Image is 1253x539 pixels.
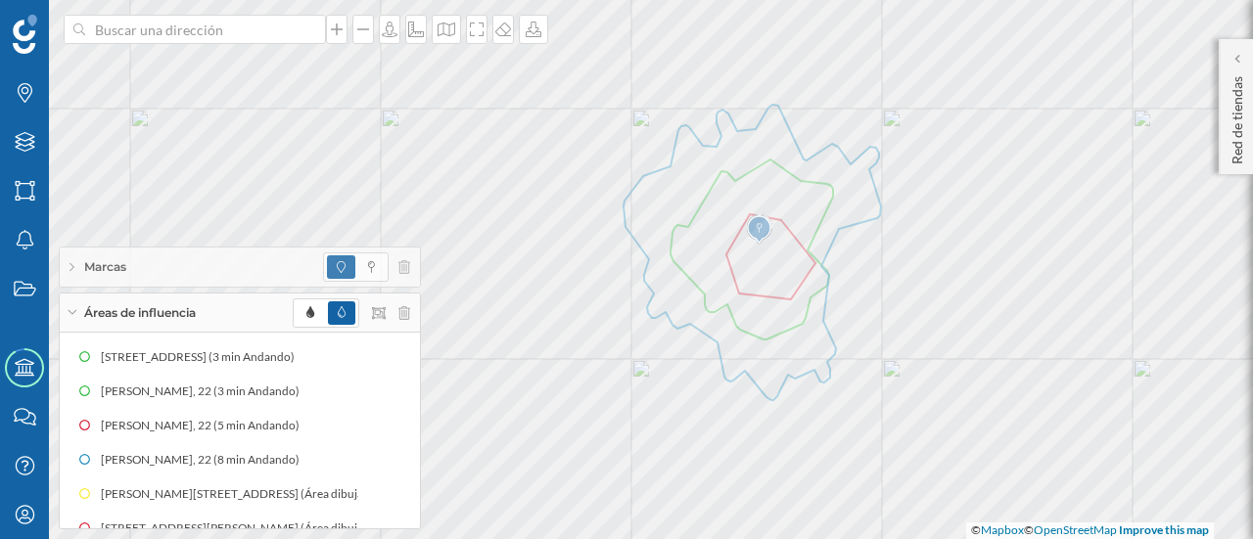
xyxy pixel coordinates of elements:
[101,347,304,367] div: [STREET_ADDRESS] (3 min Andando)
[1228,68,1247,164] p: Red de tiendas
[966,522,1214,539] div: © ©
[1119,522,1209,537] a: Improve this map
[101,484,390,504] div: [PERSON_NAME][STREET_ADDRESS] (Área dibujada)
[101,450,309,470] div: [PERSON_NAME], 22 (8 min Andando)
[99,518,388,538] div: [STREET_ADDRESS][PERSON_NAME] (Área dibujada)
[101,416,309,435] div: [PERSON_NAME], 22 (5 min Andando)
[13,15,37,54] img: Geoblink Logo
[84,304,196,322] span: Áreas de influencia
[1034,522,1117,537] a: OpenStreetMap
[981,522,1024,537] a: Mapbox
[84,258,126,276] span: Marcas
[101,382,309,401] div: [PERSON_NAME], 22 (3 min Andando)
